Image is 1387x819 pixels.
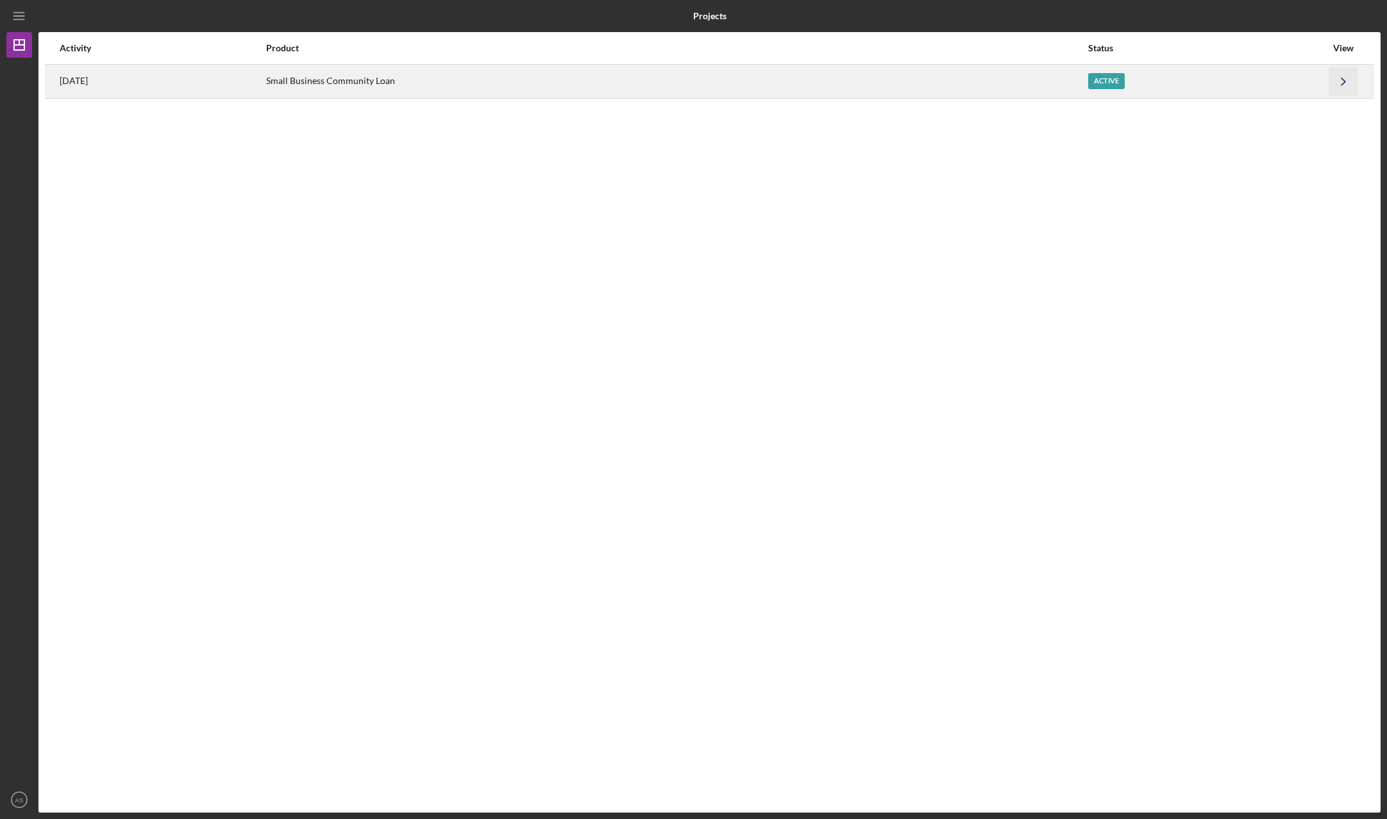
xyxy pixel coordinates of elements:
[266,65,1087,97] div: Small Business Community Loan
[6,787,32,813] button: AS
[1327,43,1359,53] div: View
[15,797,24,804] text: AS
[1088,43,1326,53] div: Status
[1088,73,1125,89] div: Active
[266,43,1087,53] div: Product
[693,11,727,21] b: Projects
[60,43,265,53] div: Activity
[60,76,88,86] time: 2025-10-05 19:54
